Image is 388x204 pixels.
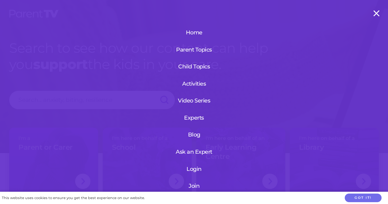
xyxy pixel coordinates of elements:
[173,110,215,126] a: Experts
[173,59,215,75] a: Child Topics
[173,76,215,92] a: Activities
[157,161,231,177] a: Login
[173,42,215,58] a: Parent Topics
[157,178,231,194] a: Join
[173,127,215,143] a: Blog
[173,144,215,160] a: Ask an Expert
[345,194,382,202] button: Got it!
[2,195,145,201] div: This website uses cookies to ensure you get the best experience on our website.
[173,25,215,40] a: Home
[173,93,215,109] a: Video Series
